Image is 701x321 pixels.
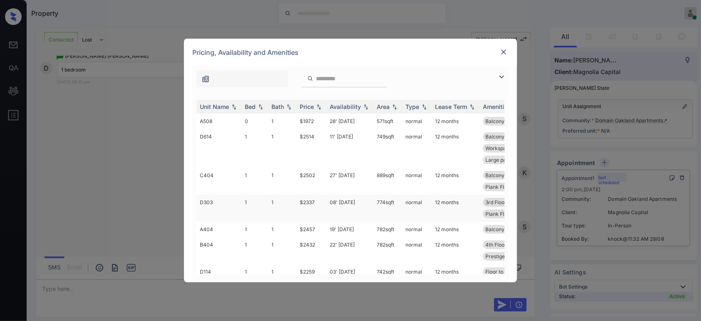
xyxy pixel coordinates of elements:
[184,39,517,66] div: Pricing, Availability and Amenities
[435,103,467,110] div: Lease Term
[196,168,241,195] td: C404
[420,104,428,110] img: sorting
[296,237,326,264] td: $2432
[326,237,373,264] td: 22' [DATE]
[201,75,210,83] img: icon-zuma
[485,211,519,217] span: Plank Flooring
[196,237,241,264] td: B404
[268,168,296,195] td: 1
[326,129,373,168] td: 11' [DATE]
[485,269,522,275] span: Floor to Ceilin...
[300,103,314,110] div: Price
[268,195,296,222] td: 1
[485,199,507,205] span: 3rd Floor
[485,157,525,163] span: Large patio/bal...
[377,103,390,110] div: Area
[432,195,480,222] td: 12 months
[402,114,432,129] td: normal
[330,103,361,110] div: Availability
[241,195,268,222] td: 1
[241,264,268,279] td: 1
[373,264,402,279] td: 742 sqft
[196,195,241,222] td: D303
[373,129,402,168] td: 749 sqft
[373,168,402,195] td: 889 sqft
[326,222,373,237] td: 19' [DATE]
[497,72,507,82] img: icon-zuma
[402,237,432,264] td: normal
[196,264,241,279] td: D114
[500,48,508,56] img: close
[230,104,238,110] img: sorting
[485,145,512,151] span: Workspace
[485,133,505,140] span: Balcony
[485,118,505,124] span: Balcony
[432,114,480,129] td: 12 months
[432,237,480,264] td: 12 months
[268,114,296,129] td: 1
[485,184,519,190] span: Plank Flooring
[296,222,326,237] td: $2457
[307,75,313,82] img: icon-zuma
[432,264,480,279] td: 12 months
[241,168,268,195] td: 1
[485,253,520,259] span: Prestige - 1 BR
[268,129,296,168] td: 1
[373,195,402,222] td: 774 sqft
[315,104,323,110] img: sorting
[485,242,507,248] span: 4th Floor
[402,264,432,279] td: normal
[390,104,399,110] img: sorting
[241,114,268,129] td: 0
[296,114,326,129] td: $1972
[483,103,511,110] div: Amenities
[468,104,476,110] img: sorting
[405,103,419,110] div: Type
[296,264,326,279] td: $2259
[245,103,256,110] div: Bed
[402,222,432,237] td: normal
[326,195,373,222] td: 08' [DATE]
[362,104,370,110] img: sorting
[326,168,373,195] td: 27' [DATE]
[326,114,373,129] td: 28' [DATE]
[256,104,265,110] img: sorting
[241,237,268,264] td: 1
[402,129,432,168] td: normal
[296,195,326,222] td: $2337
[271,103,284,110] div: Bath
[485,172,505,178] span: Balcony
[373,237,402,264] td: 782 sqft
[196,129,241,168] td: D614
[432,129,480,168] td: 12 months
[296,168,326,195] td: $2502
[268,222,296,237] td: 1
[432,222,480,237] td: 12 months
[373,222,402,237] td: 782 sqft
[402,195,432,222] td: normal
[268,237,296,264] td: 1
[196,114,241,129] td: A508
[285,104,293,110] img: sorting
[485,226,505,232] span: Balcony
[373,114,402,129] td: 571 sqft
[268,264,296,279] td: 1
[432,168,480,195] td: 12 months
[200,103,229,110] div: Unit Name
[196,222,241,237] td: A404
[326,264,373,279] td: 03' [DATE]
[402,168,432,195] td: normal
[241,129,268,168] td: 1
[241,222,268,237] td: 1
[296,129,326,168] td: $2514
